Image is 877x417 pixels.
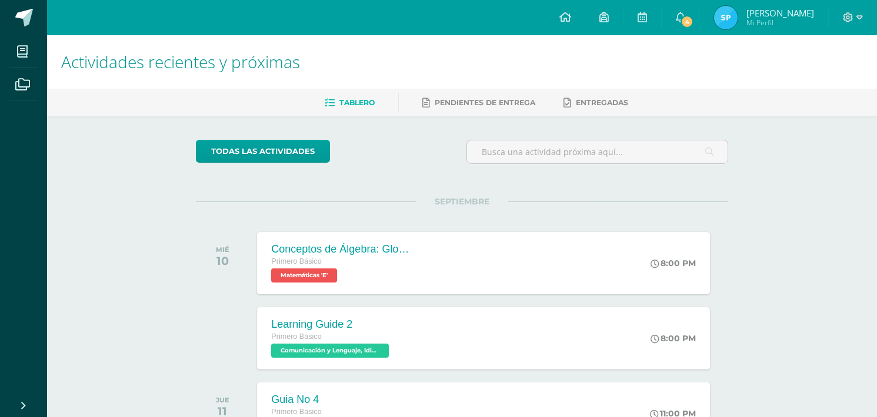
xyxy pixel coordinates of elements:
[746,18,814,28] span: Mi Perfil
[681,15,693,28] span: 4
[576,98,628,107] span: Entregadas
[271,344,389,358] span: Comunicación y Lenguaje, Idioma Extranjero Inglés 'E'
[746,7,814,19] span: [PERSON_NAME]
[651,258,696,268] div: 8:00 PM
[271,408,321,416] span: Primero Básico
[714,6,738,29] img: ac6ab78ee49454d42c39790e8e911a07.png
[271,243,412,255] div: Conceptos de Álgebra: Glosario
[271,394,392,406] div: Guia No 4
[271,268,337,283] span: Matemáticas 'E'
[339,98,375,107] span: Tablero
[216,396,229,404] div: JUE
[651,333,696,344] div: 8:00 PM
[467,140,728,163] input: Busca una actividad próxima aquí...
[416,196,508,207] span: SEPTIEMBRE
[196,140,330,163] a: todas las Actividades
[61,51,300,73] span: Actividades recientes y próximas
[271,332,321,341] span: Primero Básico
[271,257,321,265] span: Primero Básico
[216,246,229,254] div: MIÉ
[325,93,375,112] a: Tablero
[216,254,229,268] div: 10
[271,318,392,331] div: Learning Guide 2
[422,93,535,112] a: Pendientes de entrega
[435,98,535,107] span: Pendientes de entrega
[563,93,628,112] a: Entregadas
